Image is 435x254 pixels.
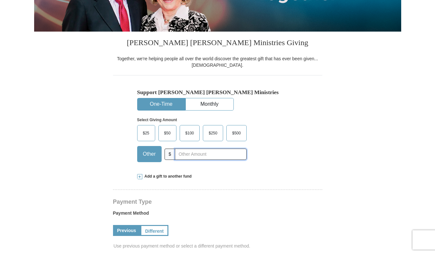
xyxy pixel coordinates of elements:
[175,149,246,160] input: Other Amount
[113,55,322,68] div: Together, we're helping people all over the world discover the greatest gift that has ever been g...
[113,210,322,220] label: Payment Method
[140,149,159,159] span: Other
[182,128,197,138] span: $100
[140,128,153,138] span: $25
[229,128,244,138] span: $500
[113,32,322,55] h3: [PERSON_NAME] [PERSON_NAME] Ministries Giving
[165,149,175,160] span: $
[114,243,323,249] span: Use previous payment method or select a different payment method.
[205,128,221,138] span: $250
[113,225,140,236] a: Previous
[186,98,233,110] button: Monthly
[137,89,298,96] h5: Support [PERSON_NAME] [PERSON_NAME] Ministries
[137,118,177,122] strong: Select Giving Amount
[137,98,185,110] button: One-Time
[142,174,192,179] span: Add a gift to another fund
[161,128,174,138] span: $50
[113,199,322,204] h4: Payment Type
[140,225,169,236] a: Different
